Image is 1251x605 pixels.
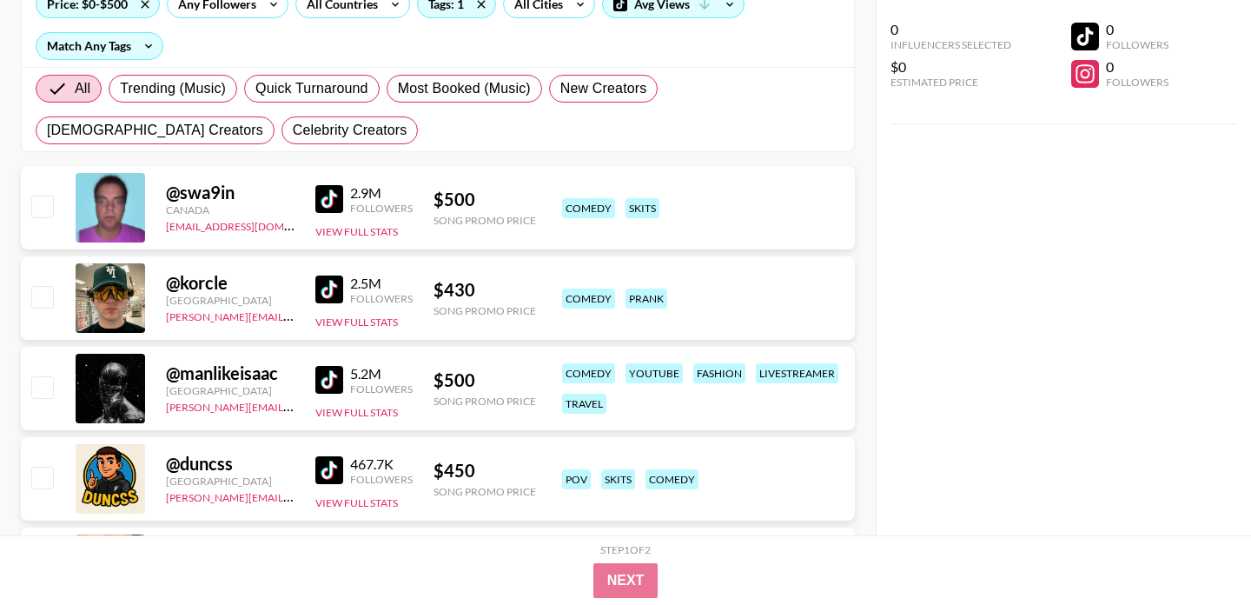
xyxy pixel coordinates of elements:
[645,469,698,489] div: comedy
[166,475,295,488] div: [GEOGRAPHIC_DATA]
[315,316,398,329] button: View Full Stats
[350,455,413,473] div: 467.7K
[350,184,413,202] div: 2.9M
[434,304,536,317] div: Song Promo Price
[562,363,615,383] div: comedy
[625,289,667,309] div: prank
[293,120,407,141] span: Celebrity Creators
[600,543,651,556] div: Step 1 of 2
[625,198,659,218] div: skits
[350,365,413,382] div: 5.2M
[560,78,647,99] span: New Creators
[593,563,659,598] button: Next
[166,488,423,504] a: [PERSON_NAME][EMAIL_ADDRESS][DOMAIN_NAME]
[166,216,341,233] a: [EMAIL_ADDRESS][DOMAIN_NAME]
[434,214,536,227] div: Song Promo Price
[562,394,606,414] div: travel
[890,38,1011,51] div: Influencers Selected
[315,456,343,484] img: TikTok
[756,363,838,383] div: livestreamer
[562,198,615,218] div: comedy
[434,189,536,210] div: $ 500
[166,453,295,475] div: @ duncss
[315,496,398,509] button: View Full Stats
[350,473,413,486] div: Followers
[75,78,90,99] span: All
[36,33,162,59] div: Match Any Tags
[166,294,295,307] div: [GEOGRAPHIC_DATA]
[350,292,413,305] div: Followers
[350,275,413,292] div: 2.5M
[890,58,1011,76] div: $0
[166,397,423,414] a: [PERSON_NAME][EMAIL_ADDRESS][DOMAIN_NAME]
[166,203,295,216] div: Canada
[315,406,398,419] button: View Full Stats
[315,185,343,213] img: TikTok
[350,202,413,215] div: Followers
[434,460,536,482] div: $ 450
[47,120,263,141] span: [DEMOGRAPHIC_DATA] Creators
[434,395,536,408] div: Song Promo Price
[398,78,531,99] span: Most Booked (Music)
[434,485,536,498] div: Song Promo Price
[434,369,536,391] div: $ 500
[315,366,343,394] img: TikTok
[166,182,295,203] div: @ swa9in
[625,363,683,383] div: youtube
[166,272,295,294] div: @ korcle
[255,78,368,99] span: Quick Turnaround
[693,363,745,383] div: fashion
[890,21,1011,38] div: 0
[562,289,615,309] div: comedy
[434,279,536,301] div: $ 430
[166,307,423,323] a: [PERSON_NAME][EMAIL_ADDRESS][DOMAIN_NAME]
[1106,58,1168,76] div: 0
[166,362,295,384] div: @ manlikeisaac
[1106,38,1168,51] div: Followers
[315,225,398,238] button: View Full Stats
[601,469,635,489] div: skits
[1164,518,1230,584] iframe: Drift Widget Chat Controller
[120,78,226,99] span: Trending (Music)
[350,382,413,396] div: Followers
[890,76,1011,89] div: Estimated Price
[1106,21,1168,38] div: 0
[562,469,591,489] div: pov
[315,276,343,303] img: TikTok
[166,384,295,397] div: [GEOGRAPHIC_DATA]
[1106,76,1168,89] div: Followers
